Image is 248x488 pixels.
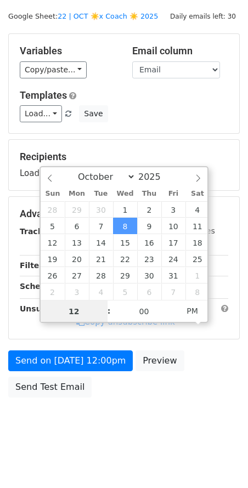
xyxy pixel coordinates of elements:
span: November 4, 2025 [89,283,113,300]
span: Sat [185,190,210,197]
span: November 2, 2025 [41,283,65,300]
span: October 10, 2025 [161,218,185,234]
a: Send on [DATE] 12:00pm [8,350,133,371]
strong: Schedule [20,282,59,291]
a: Send Test Email [8,377,92,398]
span: October 11, 2025 [185,218,210,234]
span: October 5, 2025 [41,218,65,234]
span: October 26, 2025 [41,267,65,283]
span: October 29, 2025 [113,267,137,283]
span: October 30, 2025 [137,267,161,283]
span: October 7, 2025 [89,218,113,234]
span: November 6, 2025 [137,283,161,300]
span: October 16, 2025 [137,234,161,251]
h5: Recipients [20,151,228,163]
span: November 7, 2025 [161,283,185,300]
span: October 4, 2025 [185,201,210,218]
span: October 17, 2025 [161,234,185,251]
span: October 8, 2025 [113,218,137,234]
input: Hour [41,300,108,322]
span: October 3, 2025 [161,201,185,218]
span: October 2, 2025 [137,201,161,218]
span: November 3, 2025 [65,283,89,300]
span: October 27, 2025 [65,267,89,283]
small: Google Sheet: [8,12,158,20]
span: Mon [65,190,89,197]
span: October 6, 2025 [65,218,89,234]
span: Daily emails left: 30 [166,10,240,22]
span: October 25, 2025 [185,251,210,267]
span: October 28, 2025 [89,267,113,283]
span: October 1, 2025 [113,201,137,218]
span: October 21, 2025 [89,251,113,267]
a: Templates [20,89,67,101]
input: Minute [111,300,178,322]
span: October 24, 2025 [161,251,185,267]
span: October 22, 2025 [113,251,137,267]
span: November 8, 2025 [185,283,210,300]
span: October 13, 2025 [65,234,89,251]
span: September 28, 2025 [41,201,65,218]
strong: Unsubscribe [20,304,74,313]
h5: Variables [20,45,116,57]
span: Tue [89,190,113,197]
a: Load... [20,105,62,122]
span: October 23, 2025 [137,251,161,267]
strong: Tracking [20,227,57,236]
div: Loading... [20,151,228,179]
span: Sun [41,190,65,197]
a: Daily emails left: 30 [166,12,240,20]
label: UTM Codes [172,225,215,237]
strong: Filters [20,261,48,270]
span: October 18, 2025 [185,234,210,251]
a: 22 | OCT ☀️x Coach ☀️ 2025 [58,12,158,20]
span: September 29, 2025 [65,201,89,218]
a: Copy/paste... [20,61,87,78]
span: : [108,300,111,322]
span: Wed [113,190,137,197]
span: October 15, 2025 [113,234,137,251]
span: Thu [137,190,161,197]
span: October 19, 2025 [41,251,65,267]
span: October 12, 2025 [41,234,65,251]
span: October 14, 2025 [89,234,113,251]
a: Preview [136,350,184,371]
h5: Email column [132,45,228,57]
span: October 9, 2025 [137,218,161,234]
span: November 5, 2025 [113,283,137,300]
span: Fri [161,190,185,197]
input: Year [136,172,175,182]
h5: Advanced [20,208,228,220]
span: Click to toggle [177,300,207,322]
span: September 30, 2025 [89,201,113,218]
iframe: Chat Widget [193,435,248,488]
span: November 1, 2025 [185,267,210,283]
a: Copy unsubscribe link [76,317,175,327]
span: October 31, 2025 [161,267,185,283]
span: October 20, 2025 [65,251,89,267]
button: Save [79,105,108,122]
